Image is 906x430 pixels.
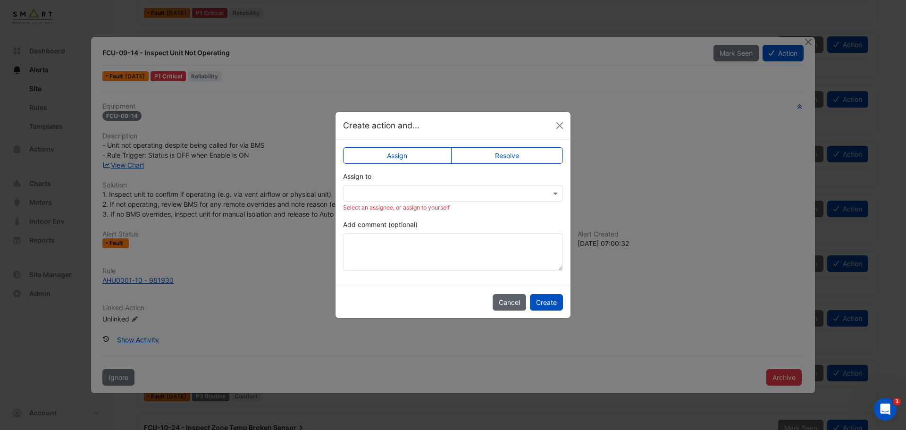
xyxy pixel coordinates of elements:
button: Cancel [493,294,526,311]
label: Assign to [343,171,371,181]
button: Create [530,294,563,311]
iframe: Intercom live chat [874,398,897,421]
div: Select an assignee, or assign to yourself [343,203,563,212]
span: 1 [893,398,901,405]
label: Assign [343,147,452,164]
label: Add comment (optional) [343,219,418,229]
button: Close [553,118,567,133]
h5: Create action and... [343,119,419,132]
label: Resolve [451,147,563,164]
